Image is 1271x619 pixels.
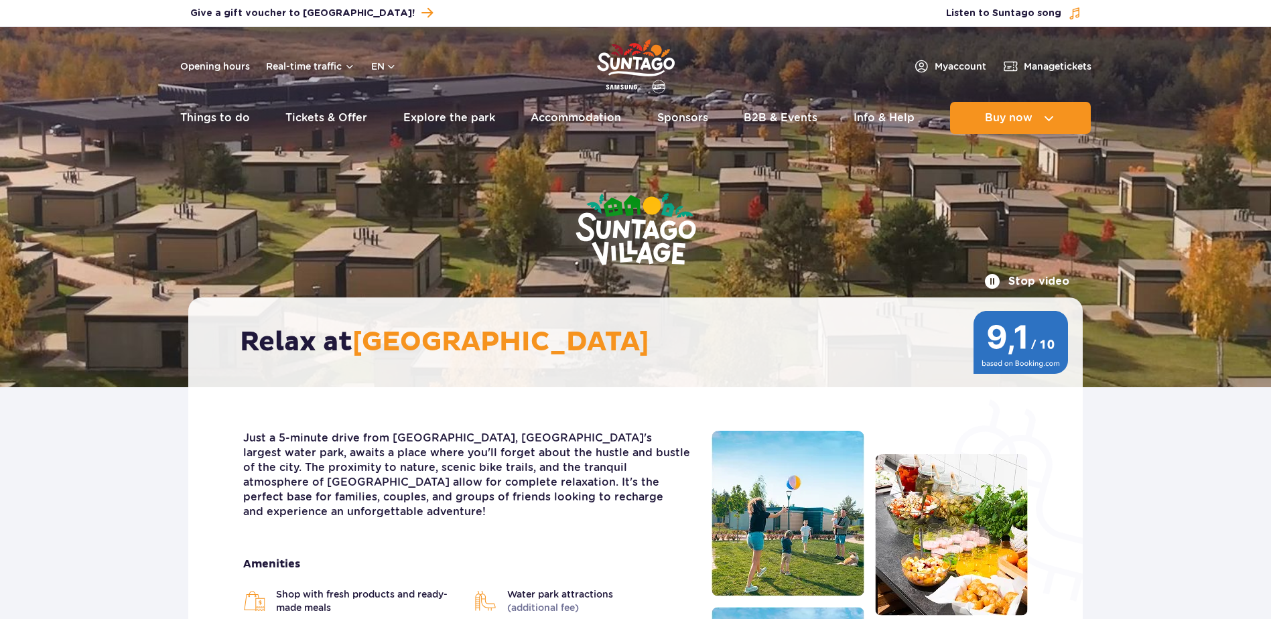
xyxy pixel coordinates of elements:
span: Manage tickets [1024,60,1091,73]
span: Listen to Suntago song [946,7,1061,20]
img: Suntago Village [522,141,750,320]
a: Opening hours [180,60,250,73]
a: Myaccount [913,58,986,74]
a: Accommodation [531,102,621,134]
button: Real-time traffic [266,61,355,72]
span: Buy now [985,112,1032,124]
span: [GEOGRAPHIC_DATA] [352,326,649,359]
span: Water park attractions [507,588,613,614]
a: B2B & Events [744,102,817,134]
span: (additional fee) [507,602,579,613]
p: Just a 5-minute drive from [GEOGRAPHIC_DATA], [GEOGRAPHIC_DATA]'s largest water park, awaits a pl... [243,431,691,519]
a: Sponsors [657,102,708,134]
a: Tickets & Offer [285,102,367,134]
span: My account [935,60,986,73]
span: Give a gift voucher to [GEOGRAPHIC_DATA]! [190,7,415,20]
button: Buy now [950,102,1091,134]
button: Stop video [984,273,1069,289]
a: Info & Help [854,102,915,134]
a: Explore the park [403,102,495,134]
img: 9,1/10 wg ocen z Booking.com [972,311,1069,374]
a: Things to do [180,102,250,134]
span: Shop with fresh products and ready-made meals [276,588,461,614]
button: Listen to Suntago song [946,7,1081,20]
h2: Relax at [240,326,1045,359]
a: Managetickets [1002,58,1091,74]
strong: Amenities [243,557,691,571]
button: en [371,60,397,73]
a: Park of Poland [597,33,675,95]
a: Give a gift voucher to [GEOGRAPHIC_DATA]! [190,4,433,22]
